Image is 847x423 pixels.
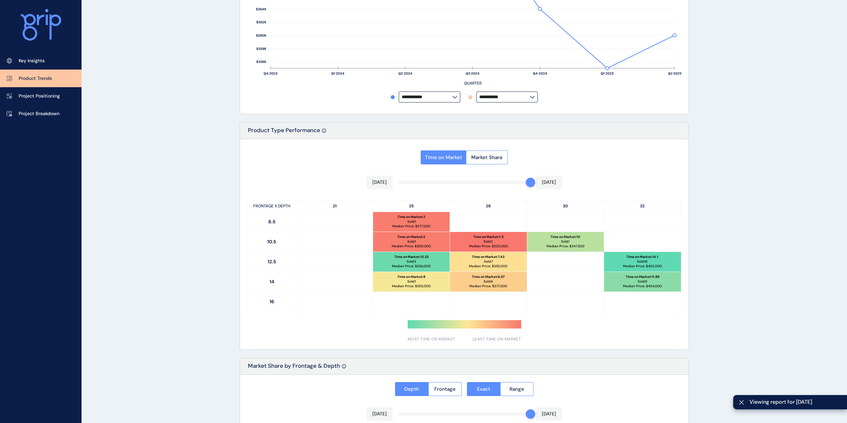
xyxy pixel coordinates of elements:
p: Time on Market : 10 [550,235,580,239]
p: Sold: 1 [407,239,416,244]
span: LEAST TIME ON MARKET [473,336,521,342]
p: Time on Market : 1.5 [473,235,504,239]
text: Q4 2024 [533,71,547,76]
p: Median Price: $ 402,000 [623,264,662,269]
p: Time on Market : 8 [397,275,425,279]
text: Q1 2025 [601,71,614,76]
p: [DATE] [542,411,556,417]
text: Q3 2024 [466,71,480,76]
p: Market Share by Frontage & Depth [248,362,340,374]
p: Time on Market : 2 [397,235,425,239]
button: Exact [467,382,500,396]
p: Sold: 3 [407,259,416,264]
p: Time on Market : 11.89 [626,275,659,279]
p: 10.5 [248,232,296,252]
p: [DATE] [542,179,556,186]
p: Sold: 1 [407,279,416,284]
button: Range [500,382,534,396]
p: [DATE] [372,411,387,417]
p: 28 [450,201,527,212]
p: Project Positioning [19,93,60,100]
p: Time on Market : 6.67 [472,275,505,279]
p: Sold: 10 [637,259,648,264]
p: 21 [296,201,373,212]
span: Exact [477,386,490,392]
p: Median Price: $ 300,000 [392,244,431,249]
p: Project Breakdown [19,110,60,117]
p: 8.5 [248,212,296,232]
button: Depth [395,382,428,396]
span: MOST TIME ON MARKET [408,336,455,342]
p: Time on Market : 7.43 [472,255,505,259]
p: Sold: 6 [484,279,493,284]
p: Sold: 1 [407,219,416,224]
span: Viewing report for [DATE] [749,398,842,406]
p: Median Price: $ 336,000 [392,264,431,269]
text: $360K [256,33,267,38]
p: Median Price: $ 404,000 [623,284,662,289]
button: Frontage [428,382,462,396]
p: Median Price: $ 355,000 [392,284,431,289]
p: Sold: 1 [561,239,569,244]
span: Market Share [471,154,503,161]
p: Sold: 9 [638,279,647,284]
button: Market Share [466,150,508,164]
span: Frontage [434,386,456,392]
p: Median Price: $ 355,000 [469,264,508,269]
text: $362K [256,20,267,24]
p: Median Price: $ 377,000 [469,284,507,289]
p: Sold: 7 [484,259,493,264]
p: Time on Market : 2 [397,215,425,219]
text: QUARTER [464,81,482,86]
p: Product Type Performance [248,126,320,139]
text: $358K [256,47,267,51]
text: Q2 2024 [398,71,412,76]
p: 14 [248,272,296,292]
p: 32 [604,201,681,212]
p: [DATE] [372,179,387,186]
p: Sold: 2 [484,239,493,244]
span: Range [510,386,524,392]
span: Time on Market [425,154,462,161]
p: Median Price: $ 320,000 [469,244,508,249]
text: Q4 2023 [264,71,278,76]
p: Key Insights [19,58,45,64]
text: Q2 2025 [668,71,682,76]
p: 25 [373,201,450,212]
p: Product Trends [19,75,52,82]
span: Depth [404,386,419,392]
p: FRONTAGE X DEPTH [248,201,296,212]
p: 12.5 [248,252,296,272]
p: Time on Market : 13.33 [394,255,429,259]
button: Time on Market [421,150,466,164]
text: $364K [256,7,267,11]
text: $356K [256,60,267,64]
text: Q1 2024 [331,71,344,76]
p: Median Price: $ 277,000 [392,224,430,229]
p: 30 [527,201,604,212]
p: 16 [248,292,296,312]
p: Median Price: $ 347,500 [546,244,584,249]
p: Time on Market : 14.1 [626,255,658,259]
